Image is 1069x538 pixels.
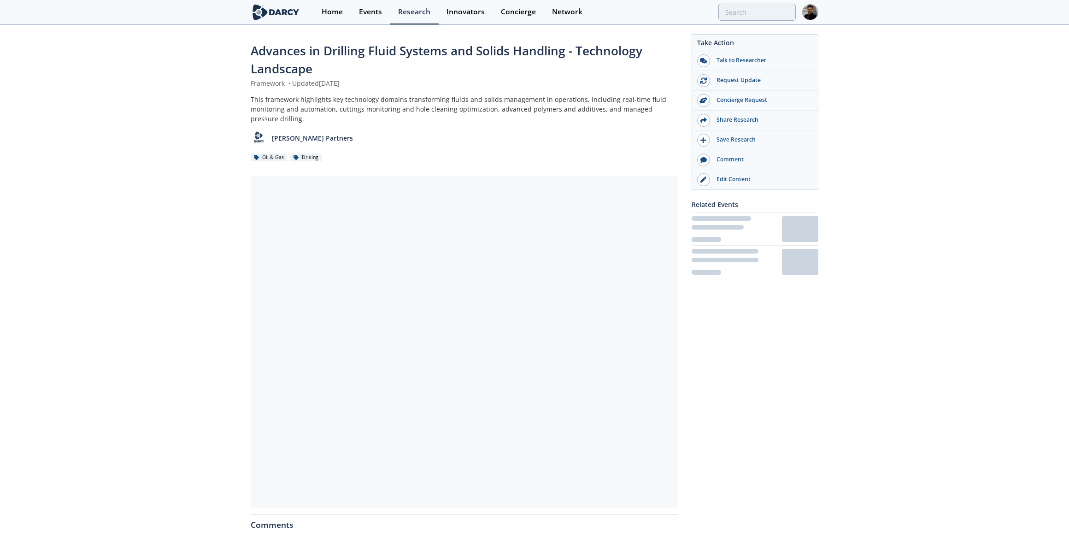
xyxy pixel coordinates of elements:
a: Edit Content [692,170,818,189]
div: Concierge Request [710,96,813,104]
div: Drilling [290,154,322,162]
div: Comments [251,514,678,529]
div: Oil & Gas [251,154,287,162]
div: Comment [710,155,813,164]
p: [PERSON_NAME] Partners [272,133,353,143]
div: Edit Content [710,175,813,183]
span: • [287,79,292,88]
div: Talk to Researcher [710,56,813,65]
div: Framework Updated [DATE] [251,78,678,88]
div: Innovators [446,8,485,16]
img: Profile [802,4,818,20]
input: Advanced Search [718,4,796,21]
div: Share Research [710,116,813,124]
div: Related Events [692,196,818,213]
span: Advances in Drilling Fluid Systems and Solids Handling - Technology Landscape [251,42,642,77]
img: logo-wide.svg [251,4,301,20]
div: Home [322,8,343,16]
div: Research [398,8,430,16]
div: Events [359,8,382,16]
div: Concierge [501,8,536,16]
div: Network [552,8,582,16]
div: This framework highlights key technology domains transforming fluids and solids management in ope... [251,95,678,124]
div: Save Research [710,136,813,144]
div: Request Update [710,76,813,84]
div: Take Action [692,38,818,51]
